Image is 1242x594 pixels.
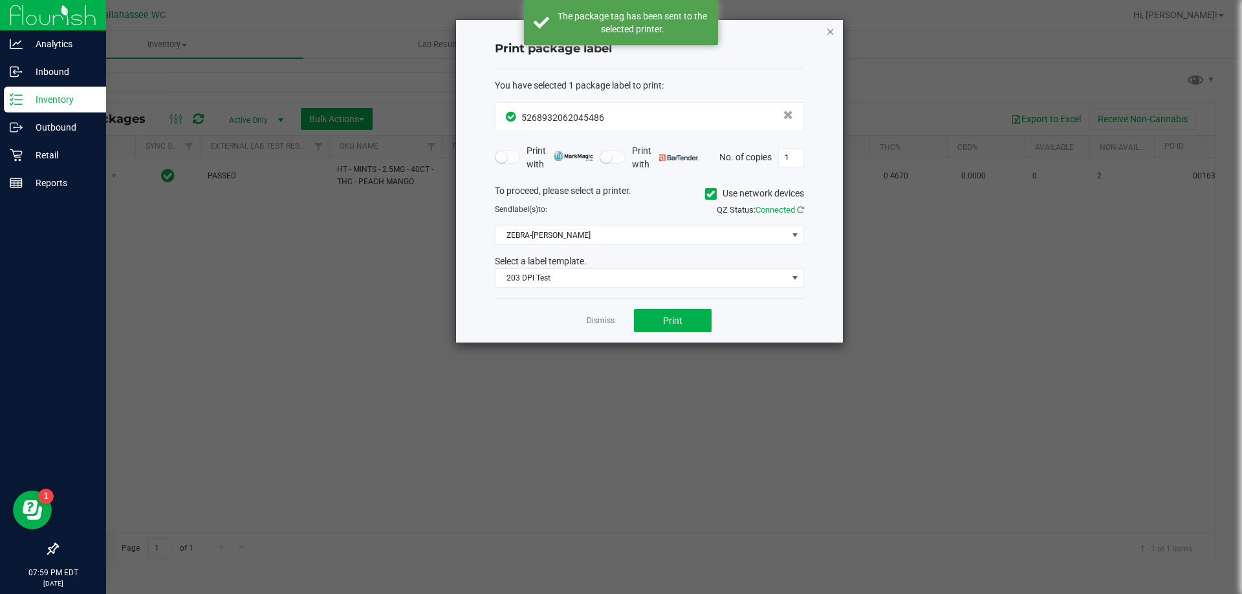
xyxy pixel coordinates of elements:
span: No. of copies [719,151,772,162]
inline-svg: Inventory [10,93,23,106]
span: 203 DPI Test [496,269,787,287]
p: 07:59 PM EDT [6,567,100,578]
span: ZEBRA-[PERSON_NAME] [496,226,787,244]
div: : [495,79,804,92]
iframe: Resource center unread badge [38,489,54,504]
img: mark_magic_cybra.png [554,151,593,161]
p: Retail [23,147,100,163]
div: The package tag has been sent to the selected printer. [556,10,708,36]
div: To proceed, please select a printer. [485,184,814,204]
p: Analytics [23,36,100,52]
iframe: Resource center [13,491,52,529]
p: Reports [23,175,100,191]
inline-svg: Retail [10,149,23,162]
a: Dismiss [587,315,615,326]
inline-svg: Inbound [10,65,23,78]
span: 5268932062045486 [521,112,604,123]
h4: Print package label [495,41,804,58]
inline-svg: Reports [10,176,23,189]
img: bartender.png [659,154,699,161]
span: In Sync [506,110,518,123]
span: Print with [632,144,699,171]
span: Connected [756,205,795,215]
span: Print with [527,144,593,171]
inline-svg: Outbound [10,121,23,134]
span: You have selected 1 package label to print [495,80,662,90]
p: Inbound [23,64,100,80]
p: [DATE] [6,578,100,588]
span: Print [663,315,682,326]
inline-svg: Analytics [10,37,23,50]
div: Select a label template. [485,255,814,268]
button: Print [634,309,712,332]
span: QZ Status: [717,205,804,215]
p: Outbound [23,120,100,135]
p: Inventory [23,92,100,107]
span: label(s) [512,205,538,214]
label: Use network devices [705,187,804,200]
span: Send to: [495,205,547,214]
